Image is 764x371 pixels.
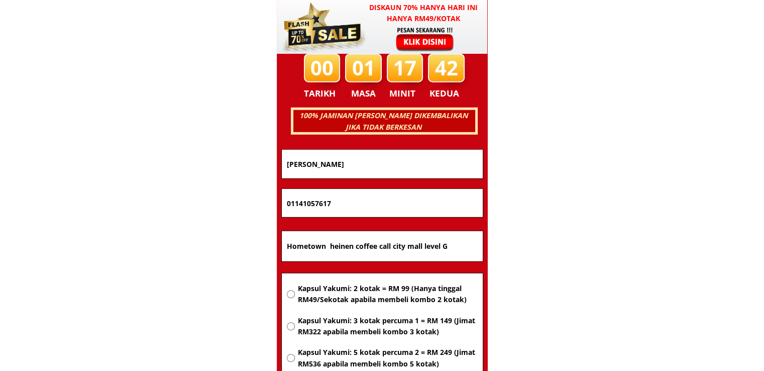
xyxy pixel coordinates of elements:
h3: MASA [347,86,381,101]
span: Kapsul Yakumi: 5 kotak percuma 2 = RM 249 (Jimat RM536 apabila membeli kombo 5 kotak) [297,347,477,369]
h3: 100% JAMINAN [PERSON_NAME] DIKEMBALIKAN JIKA TIDAK BERKESAN [292,110,475,133]
span: Kapsul Yakumi: 2 kotak = RM 99 (Hanya tinggal RM49/Sekotak apabila membeli kombo 2 kotak) [297,283,477,306]
input: Nombor Telefon Bimbit [284,189,480,217]
input: Nama penuh [284,150,480,178]
span: Kapsul Yakumi: 3 kotak percuma 1 = RM 149 (Jimat RM322 apabila membeli kombo 3 kotak) [297,315,477,338]
input: Alamat [284,231,480,261]
h3: Diskaun 70% hanya hari ini hanya RM49/kotak [360,2,488,25]
h3: TARIKH [304,86,346,101]
h3: KEDUA [429,86,462,101]
h3: MINIT [389,86,419,101]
